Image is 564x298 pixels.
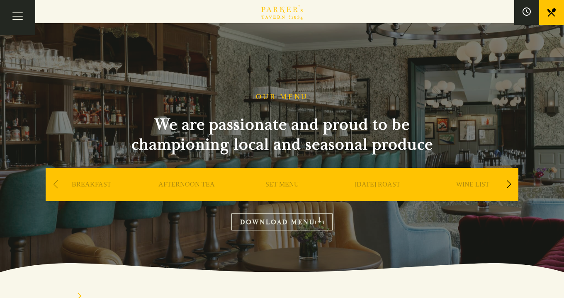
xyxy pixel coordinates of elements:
h1: OUR MENU [256,92,308,102]
a: SET MENU [265,180,299,213]
a: AFTERNOON TEA [158,180,215,213]
h2: We are passionate and proud to be championing local and seasonal produce [116,115,448,155]
a: BREAKFAST [72,180,111,213]
div: Next slide [503,175,514,194]
div: 3 / 9 [236,168,328,226]
div: 4 / 9 [332,168,423,226]
a: [DATE] ROAST [355,180,400,213]
div: 1 / 9 [46,168,137,226]
div: 5 / 9 [427,168,518,226]
div: Previous slide [50,175,61,194]
a: DOWNLOAD MENU [231,213,333,230]
div: 2 / 9 [141,168,232,226]
a: WINE LIST [456,180,489,213]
